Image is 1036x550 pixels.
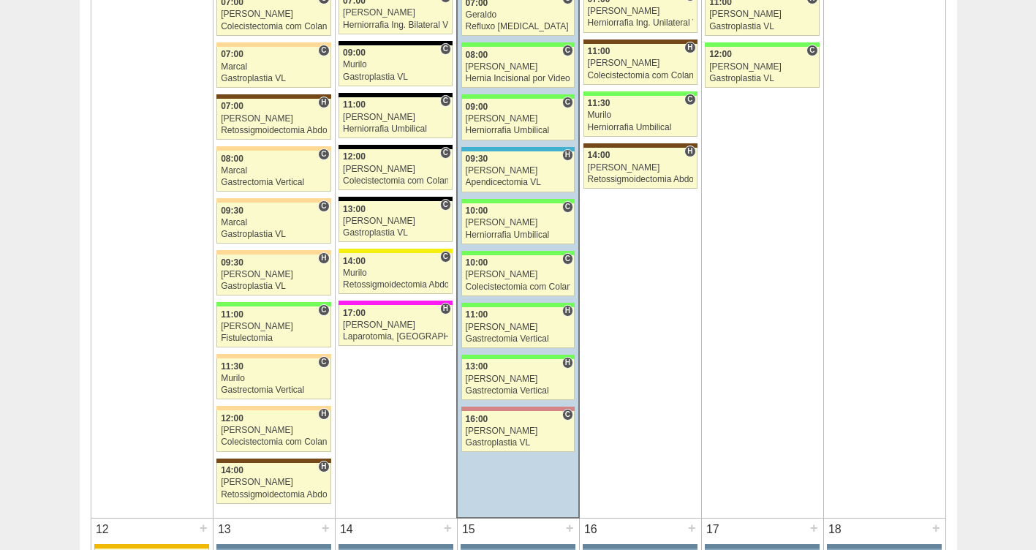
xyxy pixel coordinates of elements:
[343,320,448,330] div: [PERSON_NAME]
[466,206,488,216] span: 10:00
[216,302,330,306] div: Key: Brasil
[466,323,571,332] div: [PERSON_NAME]
[216,463,330,504] a: H 14:00 [PERSON_NAME] Retossigmoidectomia Abdominal VL
[466,154,488,164] span: 09:30
[705,544,819,549] div: Key: Aviso
[216,203,330,244] a: C 09:30 Marcal Gastroplastia VL
[343,8,448,18] div: [PERSON_NAME]
[709,10,815,19] div: [PERSON_NAME]
[216,47,330,88] a: C 07:00 Marcal Gastroplastia VL
[221,309,243,320] span: 11:00
[562,409,573,421] span: Consultório
[686,519,698,538] div: +
[216,410,330,451] a: H 12:00 [PERSON_NAME] Colecistectomia com Colangiografia VL
[318,252,329,264] span: Hospital
[461,359,575,400] a: H 13:00 [PERSON_NAME] Gastrectomia Vertical
[824,519,847,540] div: 18
[466,102,488,112] span: 09:00
[461,42,575,47] div: Key: Brasil
[343,165,448,174] div: [PERSON_NAME]
[339,301,453,305] div: Key: Pro Matre
[343,176,448,186] div: Colecistectomia com Colangiografia VL
[343,113,448,122] div: [PERSON_NAME]
[221,282,327,291] div: Gastroplastia VL
[806,45,817,56] span: Consultório
[461,203,575,244] a: C 10:00 [PERSON_NAME] Herniorrafia Umbilical
[221,49,243,59] span: 07:00
[588,110,693,120] div: Murilo
[461,407,575,411] div: Key: Santa Helena
[339,201,453,242] a: C 13:00 [PERSON_NAME] Gastroplastia VL
[466,10,571,20] div: Geraldo
[216,544,330,549] div: Key: Aviso
[562,201,573,213] span: Consultório
[709,22,815,31] div: Gastroplastia VL
[583,148,697,189] a: H 14:00 [PERSON_NAME] Retossigmoidectomia Abdominal VL
[343,124,448,134] div: Herniorrafia Umbilical
[216,250,330,255] div: Key: Bartira
[216,306,330,347] a: C 11:00 [PERSON_NAME] Fistulectomia
[442,519,454,538] div: +
[343,228,448,238] div: Gastroplastia VL
[588,175,693,184] div: Retossigmoidectomia Abdominal VL
[588,98,610,108] span: 11:30
[221,22,327,31] div: Colecistectomia com Colangiografia VL
[318,97,329,108] span: Hospital
[221,257,243,268] span: 09:30
[343,332,448,342] div: Laparotomia, [GEOGRAPHIC_DATA], Drenagem, Bridas VL
[343,99,366,110] span: 11:00
[702,519,725,540] div: 17
[221,334,327,343] div: Fistulectomia
[930,519,942,538] div: +
[440,147,451,159] span: Consultório
[461,303,575,307] div: Key: Brasil
[343,256,366,266] span: 14:00
[221,374,327,383] div: Murilo
[684,42,695,53] span: Hospital
[221,154,243,164] span: 08:00
[461,355,575,359] div: Key: Brasil
[705,42,819,47] div: Key: Brasil
[466,270,571,279] div: [PERSON_NAME]
[466,374,571,384] div: [PERSON_NAME]
[343,204,366,214] span: 13:00
[440,303,451,314] span: Hospital
[216,99,330,140] a: H 07:00 [PERSON_NAME] Retossigmoidectomia Abdominal VL
[221,465,243,475] span: 14:00
[461,99,575,140] a: C 09:00 [PERSON_NAME] Herniorrafia Umbilical
[221,74,327,83] div: Gastroplastia VL
[588,163,693,173] div: [PERSON_NAME]
[216,255,330,295] a: H 09:30 [PERSON_NAME] Gastroplastia VL
[466,230,571,240] div: Herniorrafia Umbilical
[339,253,453,294] a: C 14:00 Murilo Retossigmoidectomia Abdominal VL
[461,544,575,549] div: Key: Aviso
[562,97,573,108] span: Consultório
[440,199,451,211] span: Consultório
[562,357,573,369] span: Hospital
[588,71,693,80] div: Colecistectomia com Colangiografia VL
[562,45,573,56] span: Consultório
[466,282,571,292] div: Colecistectomia com Colangiografia VL
[339,305,453,346] a: H 17:00 [PERSON_NAME] Laparotomia, [GEOGRAPHIC_DATA], Drenagem, Bridas VL
[221,206,243,216] span: 09:30
[466,114,571,124] div: [PERSON_NAME]
[466,309,488,320] span: 11:00
[808,519,820,538] div: +
[216,198,330,203] div: Key: Bartira
[588,46,610,56] span: 11:00
[461,199,575,203] div: Key: Brasil
[466,361,488,372] span: 13:00
[343,72,448,82] div: Gastroplastia VL
[221,101,243,111] span: 07:00
[221,218,327,227] div: Marcal
[440,43,451,55] span: Consultório
[684,146,695,157] span: Hospital
[221,437,327,447] div: Colecistectomia com Colangiografia VL
[588,59,693,68] div: [PERSON_NAME]
[458,519,480,540] div: 15
[343,268,448,278] div: Murilo
[580,519,602,540] div: 16
[318,200,329,212] span: Consultório
[564,519,576,538] div: +
[343,60,448,69] div: Murilo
